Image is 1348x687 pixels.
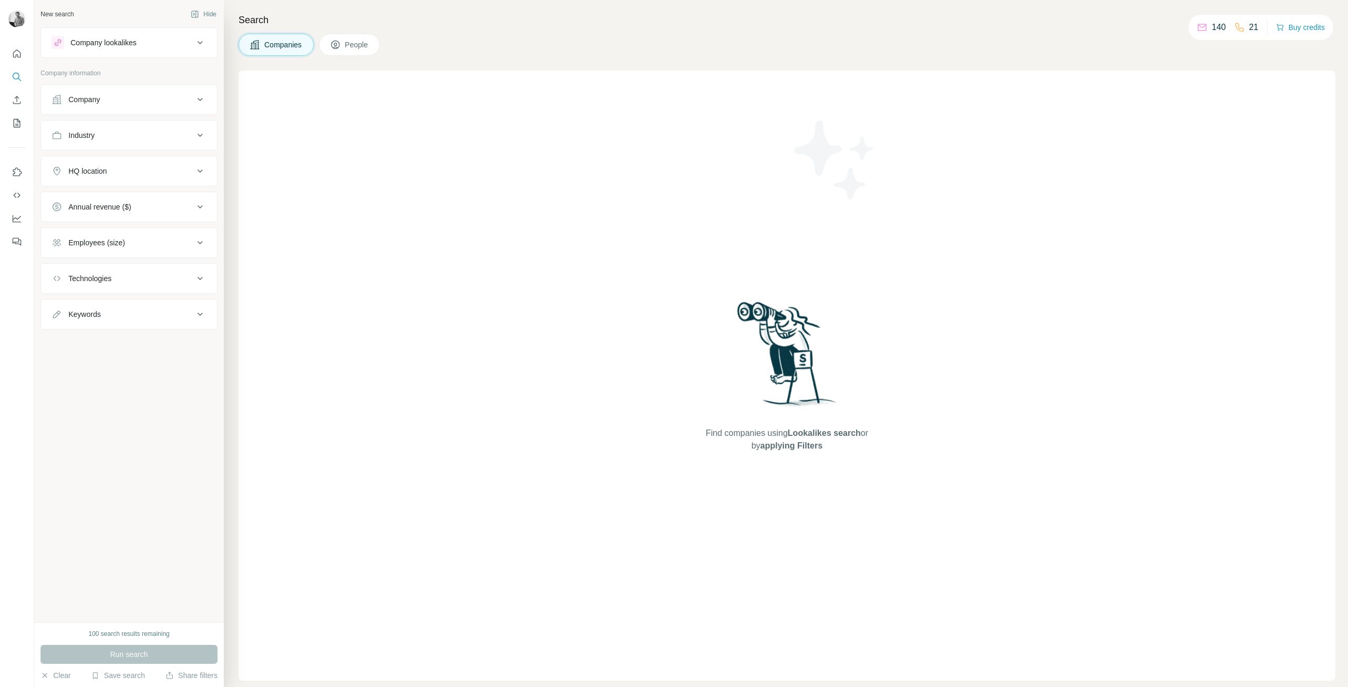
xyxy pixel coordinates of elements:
[41,30,217,55] button: Company lookalikes
[68,202,131,212] div: Annual revenue ($)
[41,9,74,19] div: New search
[1312,651,1337,676] iframe: Intercom live chat
[41,68,217,78] p: Company information
[8,232,25,251] button: Feedback
[68,130,95,141] div: Industry
[88,629,170,639] div: 100 search results remaining
[41,158,217,184] button: HQ location
[239,13,1335,27] h4: Search
[41,230,217,255] button: Employees (size)
[68,166,107,176] div: HQ location
[68,309,101,320] div: Keywords
[8,44,25,63] button: Quick start
[788,429,861,437] span: Lookalikes search
[41,266,217,291] button: Technologies
[68,94,100,105] div: Company
[68,237,125,248] div: Employees (size)
[732,299,842,416] img: Surfe Illustration - Woman searching with binoculars
[1276,20,1325,35] button: Buy credits
[41,123,217,148] button: Industry
[8,186,25,205] button: Use Surfe API
[8,91,25,109] button: Enrich CSV
[1249,21,1258,34] p: 21
[760,441,822,450] span: applying Filters
[8,11,25,27] img: Avatar
[41,302,217,327] button: Keywords
[345,39,369,50] span: People
[702,427,871,452] span: Find companies using or by
[8,209,25,228] button: Dashboard
[8,114,25,133] button: My lists
[264,39,303,50] span: Companies
[1212,21,1226,34] p: 140
[8,163,25,182] button: Use Surfe on LinkedIn
[8,67,25,86] button: Search
[91,670,145,681] button: Save search
[71,37,136,48] div: Company lookalikes
[787,113,882,207] img: Surfe Illustration - Stars
[183,6,224,22] button: Hide
[41,194,217,220] button: Annual revenue ($)
[68,273,112,284] div: Technologies
[165,670,217,681] button: Share filters
[41,87,217,112] button: Company
[41,670,71,681] button: Clear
